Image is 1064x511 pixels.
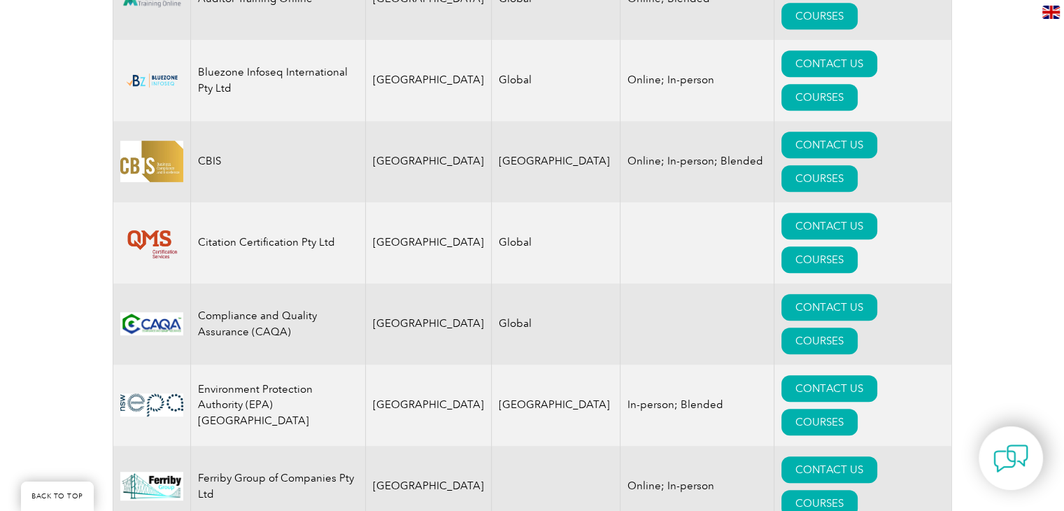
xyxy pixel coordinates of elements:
[491,40,620,121] td: Global
[120,312,183,335] img: 8f79303c-692d-ec11-b6e6-0022481838a2-logo.jpg
[620,40,774,121] td: Online; In-person
[190,121,365,202] td: CBIS
[620,121,774,202] td: Online; In-person; Blended
[120,472,183,501] img: 52661cd0-8de2-ef11-be1f-002248955c5a-logo.jpg
[120,219,183,267] img: 94b1e894-3e6f-eb11-a812-00224815377e-logo.png
[1042,6,1060,19] img: en
[491,202,620,283] td: Global
[365,365,491,446] td: [GEOGRAPHIC_DATA]
[781,84,858,111] a: COURSES
[365,283,491,365] td: [GEOGRAPHIC_DATA]
[190,202,365,283] td: Citation Certification Pty Ltd
[781,375,877,402] a: CONTACT US
[781,328,858,354] a: COURSES
[781,3,858,29] a: COURSES
[993,441,1028,476] img: contact-chat.png
[781,409,858,435] a: COURSES
[491,121,620,202] td: [GEOGRAPHIC_DATA]
[190,283,365,365] td: Compliance and Quality Assurance (CAQA)
[781,294,877,321] a: CONTACT US
[190,365,365,446] td: Environment Protection Authority (EPA) [GEOGRAPHIC_DATA]
[781,213,877,239] a: CONTACT US
[781,132,877,158] a: CONTACT US
[120,70,183,91] img: bf5d7865-000f-ed11-b83d-00224814fd52-logo.png
[365,40,491,121] td: [GEOGRAPHIC_DATA]
[120,141,183,182] img: 07dbdeaf-5408-eb11-a813-000d3ae11abd-logo.jpg
[491,365,620,446] td: [GEOGRAPHIC_DATA]
[491,283,620,365] td: Global
[781,50,877,77] a: CONTACT US
[781,165,858,192] a: COURSES
[620,365,774,446] td: In-person; Blended
[781,246,858,273] a: COURSES
[120,393,183,416] img: 0b2a24ac-d9bc-ea11-a814-000d3a79823d-logo.jpg
[781,456,877,483] a: CONTACT US
[190,40,365,121] td: Bluezone Infoseq International Pty Ltd
[365,121,491,202] td: [GEOGRAPHIC_DATA]
[365,202,491,283] td: [GEOGRAPHIC_DATA]
[21,482,94,511] a: BACK TO TOP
